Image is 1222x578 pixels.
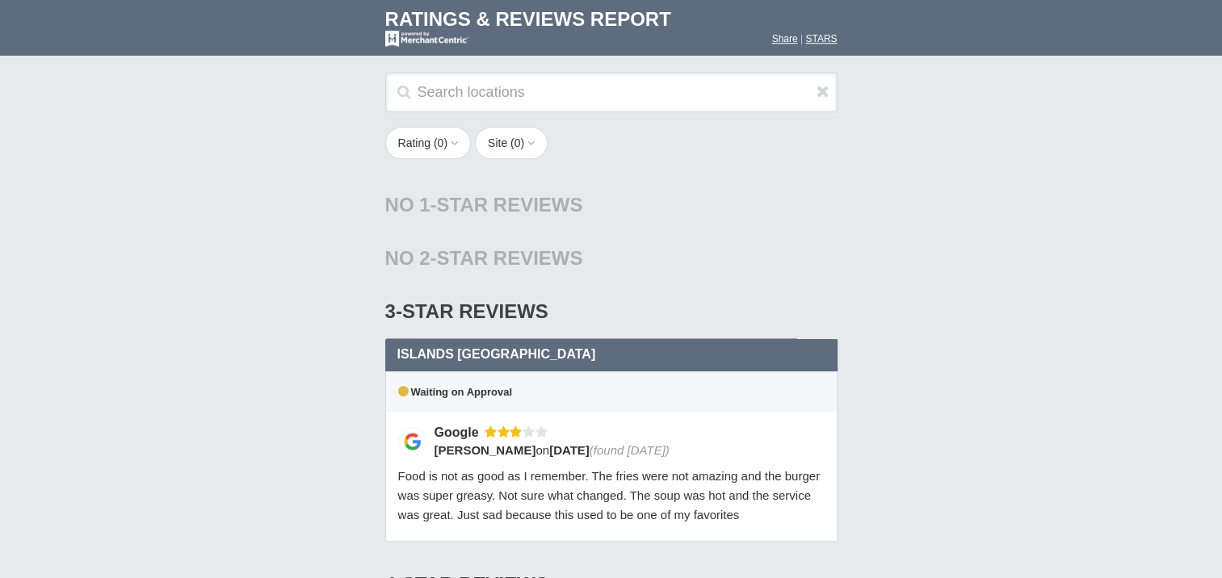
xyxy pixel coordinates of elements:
div: on [435,442,814,459]
img: Google [398,427,426,455]
span: [DATE] [549,443,590,457]
span: | [800,33,803,44]
div: No 2-Star Reviews [385,232,838,285]
a: Share [772,33,798,44]
span: 0 [438,136,444,149]
a: STARS [805,33,837,44]
span: (found [DATE]) [590,443,670,457]
img: mc-powered-by-logo-white-103.png [385,31,468,47]
div: No 1-Star Reviews [385,178,838,232]
span: Food is not as good as I remember. The fries were not amazing and the burger was super greasy. No... [398,469,821,521]
span: 0 [514,136,521,149]
div: 3-Star Reviews [385,285,838,338]
span: Waiting on Approval [398,386,512,398]
span: [PERSON_NAME] [435,443,536,457]
div: Google [435,424,485,441]
button: Rating (0) [385,127,472,159]
button: Site (0) [475,127,548,159]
